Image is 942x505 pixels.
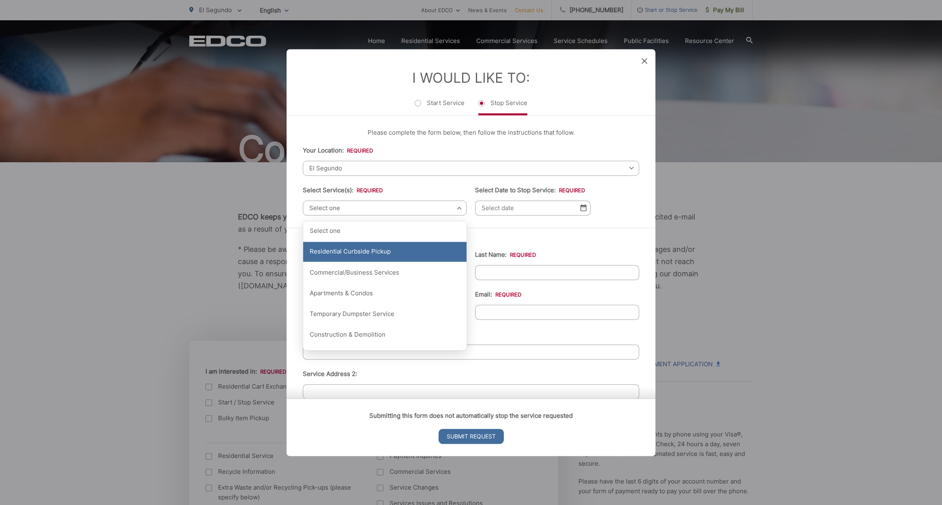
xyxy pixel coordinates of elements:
p: Please complete the form below, then follow the instructions that follow. [303,128,639,138]
label: Service Address 2: [303,370,357,378]
label: I Would Like To: [412,69,530,86]
div: Temporary Dumpster Service [303,304,467,324]
label: Email: [475,291,521,298]
label: Start Service [415,99,465,115]
span: El Segundo [303,161,639,176]
strong: Submitting this form does not automatically stop the service requested [369,412,573,419]
div: Construction & Demolition [303,325,467,345]
label: Last Name: [475,251,536,258]
label: Your Location: [303,147,373,154]
input: Submit Request [439,429,504,444]
label: Select Service(s): [303,187,383,194]
div: Commercial/Business Services [303,262,467,283]
span: Select one [303,200,467,215]
div: Residential Curbside Pickup [303,242,467,262]
img: Select date [580,204,587,211]
label: Stop Service [478,99,527,115]
label: Select Date to Stop Service: [475,187,585,194]
input: Select date [475,200,591,215]
div: Apartments & Condos [303,283,467,303]
div: Select one [303,221,467,241]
